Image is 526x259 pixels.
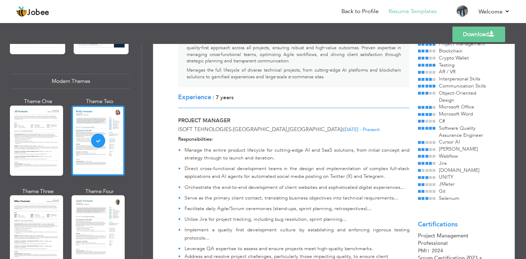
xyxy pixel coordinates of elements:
[288,126,342,133] span: [GEOGRAPHIC_DATA]
[185,215,409,223] p: Utilize Jira for project tracking, including bug resolution, sprint planning...
[185,226,409,242] p: Implement a quality first development culture by establishing and enforcing rigorous testing prot...
[287,126,288,133] span: ,
[16,6,27,17] img: jobee.io
[439,188,446,195] span: Git
[439,146,478,152] span: [PERSON_NAME]
[27,9,49,17] span: Jobee
[418,220,458,229] span: Certifications
[439,160,447,167] span: Jira
[185,165,409,180] p: Direct cross-functional development teams in the design and implementation of complex full-stack ...
[418,232,469,247] span: Project Management Professional
[185,205,409,213] p: Facilitate daily Agile/Scrum ceremonies (stand-ups, sprint planning, retrospectives)...
[439,90,476,103] span: Object-Oriented Design
[439,167,480,174] span: [DOMAIN_NAME]
[178,136,213,142] strong: Responsibilities:
[439,181,455,187] span: JMeter
[231,126,233,133] span: -
[178,93,211,102] span: Experience
[185,146,409,162] p: Manage the entire product lifecycle for cutting-edge AI and SaaS solutions, from initial concept ...
[439,55,469,61] span: Crypto Wallet
[11,98,64,105] div: Theme One
[213,94,214,101] span: |
[216,94,234,101] span: 7 Years
[439,118,445,124] span: C#
[479,7,510,16] a: Welcome
[178,245,409,253] li: Leverage QA expertise to assess and ensure projects meet high-quality benchmarks.
[418,247,427,254] span: PMI
[439,111,473,117] span: Microsoft Word
[233,126,287,133] span: [GEOGRAPHIC_DATA]
[187,32,401,64] p: Results driven Project Manager specializing in the end-to-end delivery of complex AI, SaaS, web, ...
[439,125,483,139] span: Software Quality Assurance Engineer
[73,98,126,105] div: Theme Two
[11,74,130,89] div: Modern Themes
[439,153,458,159] span: Webflow
[185,194,409,202] p: Serve as the primary client contact, translating business objectives into technical requirements...
[428,247,443,254] span: | 2024
[343,126,380,133] span: [DATE] - Present
[439,47,463,54] span: Blockchain
[439,139,460,145] span: Cursor AI
[439,68,456,75] span: AR / VR
[185,184,409,191] p: Orchestrate the end-to-end development of client websites and sophisticated digital experiences...
[16,6,49,17] a: Jobee
[11,188,64,195] div: Theme Three
[439,195,459,202] span: Selenium
[178,126,231,133] span: iSoft Tehnologies
[457,5,468,17] img: Profile Img
[439,40,485,47] span: Project Management
[439,103,474,110] span: Microsoft Office
[342,126,343,133] span: |
[439,83,486,89] span: Communication Skills
[341,7,379,16] a: Back to Profile
[452,27,505,42] a: Download
[178,117,230,124] span: Project Manager
[439,62,454,68] span: Testing
[187,67,401,80] p: Manages the full lifecycle of diverse technical projects, from cutting-edge AI platforms and bloc...
[73,188,126,195] div: Theme Four
[439,75,480,82] span: Interpersonal Skills
[439,174,453,180] span: UNITY
[389,7,437,16] a: Resume Templates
